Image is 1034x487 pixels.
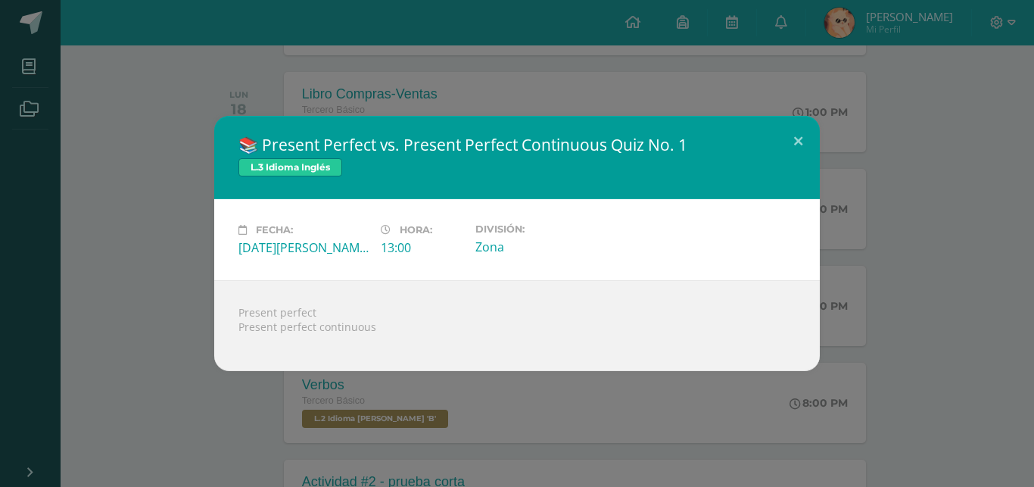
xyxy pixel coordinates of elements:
label: División: [475,223,606,235]
div: [DATE][PERSON_NAME] [238,239,369,256]
span: L.3 Idioma Inglés [238,158,342,176]
h2: 📚 Present Perfect vs. Present Perfect Continuous Quiz No. 1 [238,134,796,155]
span: Fecha: [256,224,293,236]
button: Close (Esc) [777,116,820,167]
div: Zona [475,239,606,255]
div: Present perfect Present perfect continuous [214,280,820,371]
span: Hora: [400,224,432,236]
div: 13:00 [381,239,463,256]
